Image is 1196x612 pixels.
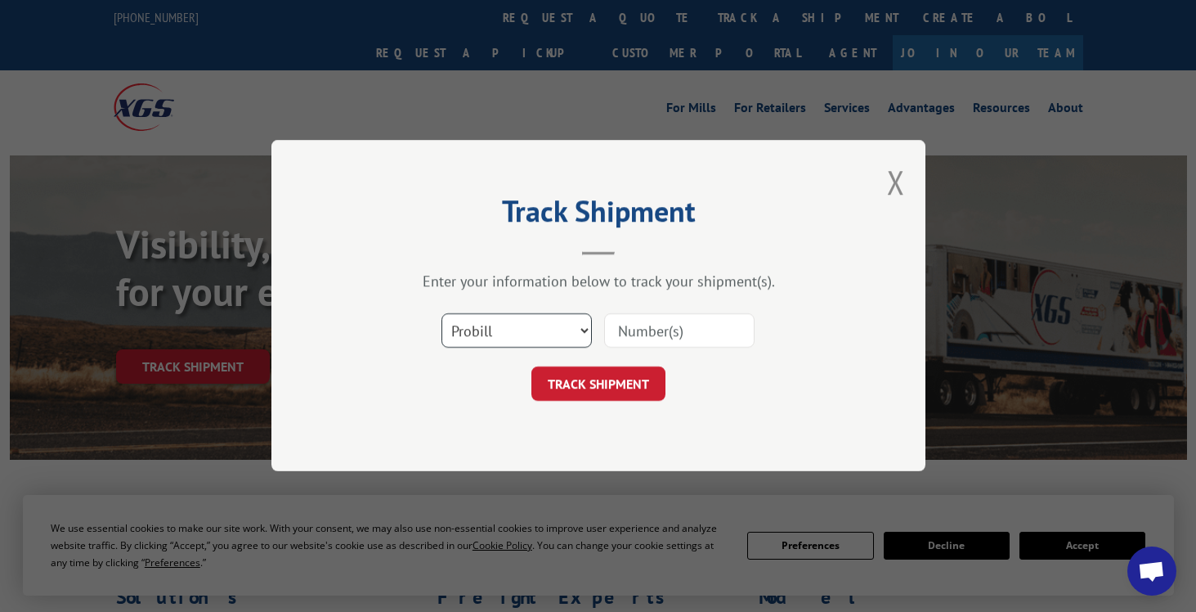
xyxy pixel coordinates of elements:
[887,160,905,204] button: Close modal
[353,272,844,291] div: Enter your information below to track your shipment(s).
[1127,547,1176,596] div: Open chat
[604,314,755,349] input: Number(s)
[353,200,844,231] h2: Track Shipment
[531,367,665,402] button: TRACK SHIPMENT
